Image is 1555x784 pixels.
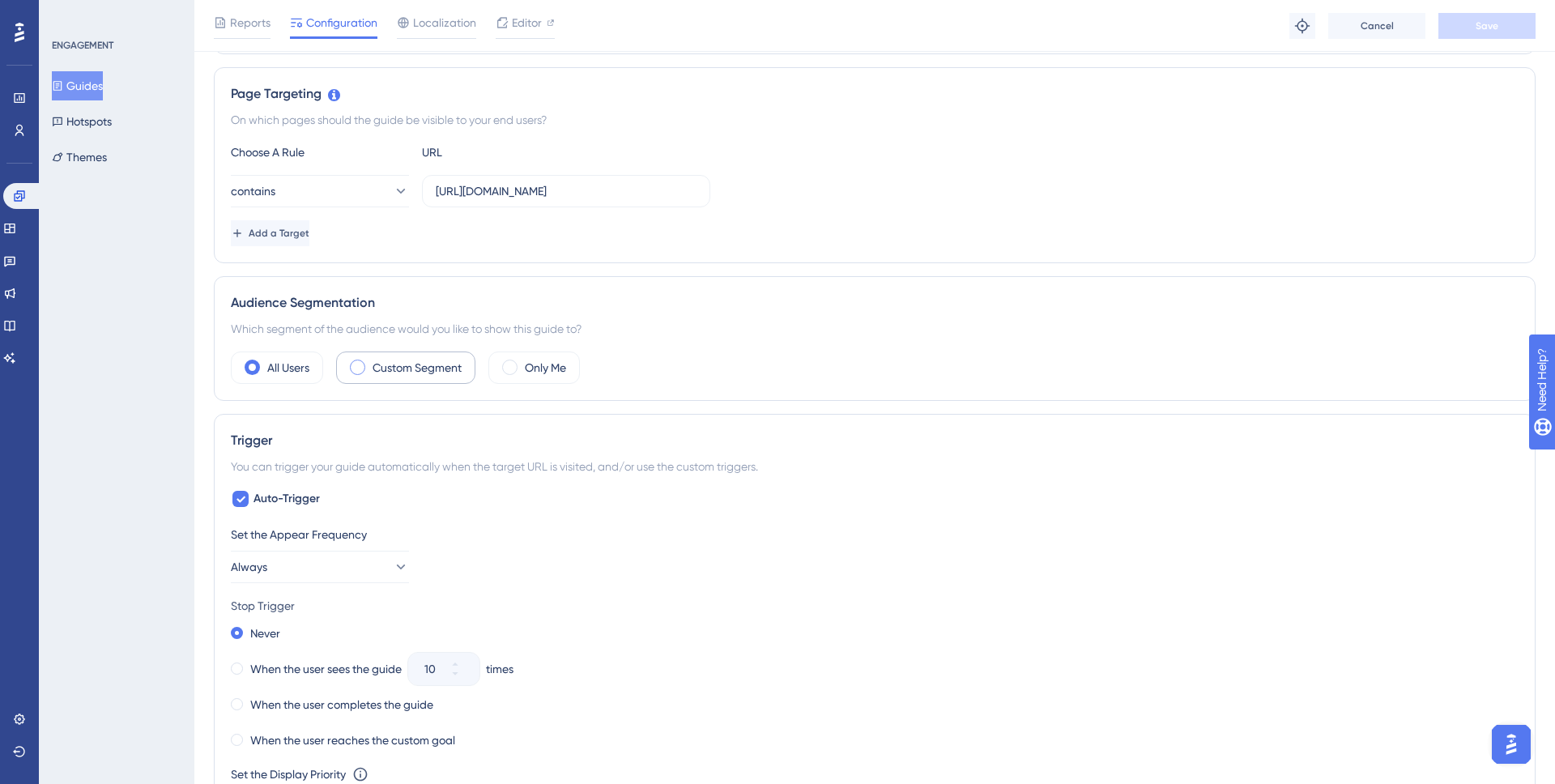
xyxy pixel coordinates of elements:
span: Editor [512,13,542,32]
label: All Users [267,358,309,377]
div: Audience Segmentation [231,293,1519,313]
span: Localization [413,13,476,32]
label: When the user reaches the custom goal [250,731,455,750]
div: Page Targeting [231,84,1519,104]
div: ENGAGEMENT [52,39,113,52]
div: Choose A Rule [231,143,409,162]
label: Only Me [525,358,566,377]
label: Never [250,624,280,643]
div: URL [422,143,600,162]
label: Custom Segment [373,358,462,377]
label: When the user sees the guide [250,659,402,679]
span: Cancel [1361,19,1394,32]
div: Set the Display Priority [231,765,346,784]
button: Cancel [1328,13,1425,39]
div: Trigger [231,431,1519,450]
div: On which pages should the guide be visible to your end users? [231,110,1519,130]
iframe: UserGuiding AI Assistant Launcher [1487,720,1536,769]
label: When the user completes the guide [250,695,433,714]
div: Stop Trigger [231,596,1519,616]
span: contains [231,181,275,201]
button: Guides [52,71,103,100]
span: Reports [230,13,271,32]
span: Need Help? [38,4,101,23]
button: Always [231,551,409,583]
span: Add a Target [249,227,309,240]
div: Which segment of the audience would you like to show this guide to? [231,319,1519,339]
span: Save [1476,19,1498,32]
input: yourwebsite.com/path [436,182,697,200]
div: Set the Appear Frequency [231,525,1519,544]
button: Add a Target [231,220,309,246]
div: You can trigger your guide automatically when the target URL is visited, and/or use the custom tr... [231,457,1519,476]
button: Themes [52,143,107,172]
span: Configuration [306,13,377,32]
span: Auto-Trigger [253,489,320,509]
div: times [486,659,513,679]
span: Always [231,557,267,577]
button: Hotspots [52,107,112,136]
button: Save [1438,13,1536,39]
button: contains [231,175,409,207]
